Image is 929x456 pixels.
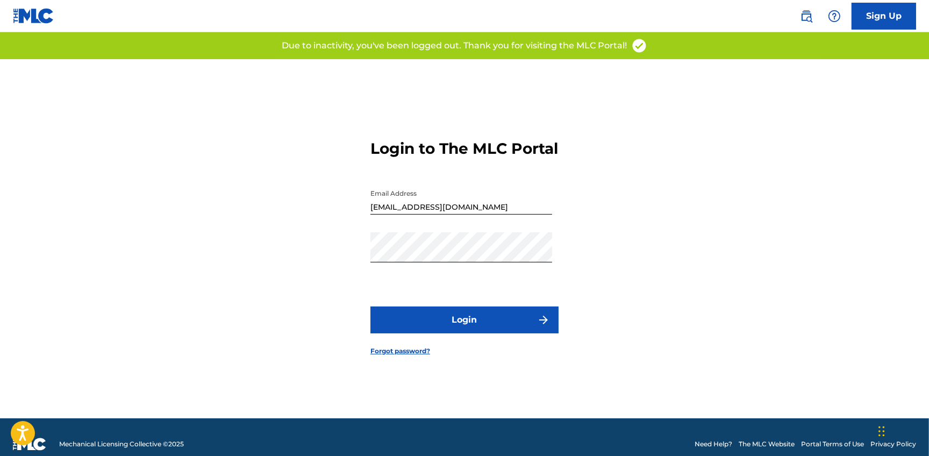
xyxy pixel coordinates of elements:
img: MLC Logo [13,8,54,24]
button: Login [370,307,559,333]
img: f7272a7cc735f4ea7f67.svg [537,313,550,326]
div: Help [824,5,845,27]
img: logo [13,438,46,451]
img: access [631,38,647,54]
img: search [800,10,813,23]
div: Drag [878,415,885,447]
a: Privacy Policy [870,439,916,449]
p: Due to inactivity, you've been logged out. Thank you for visiting the MLC Portal! [282,39,627,52]
iframe: Chat Widget [875,404,929,456]
a: The MLC Website [739,439,795,449]
span: Mechanical Licensing Collective © 2025 [59,439,184,449]
a: Need Help? [695,439,732,449]
img: help [828,10,841,23]
a: Sign Up [852,3,916,30]
a: Portal Terms of Use [801,439,864,449]
a: Public Search [796,5,817,27]
h3: Login to The MLC Portal [370,139,558,158]
a: Forgot password? [370,346,430,356]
